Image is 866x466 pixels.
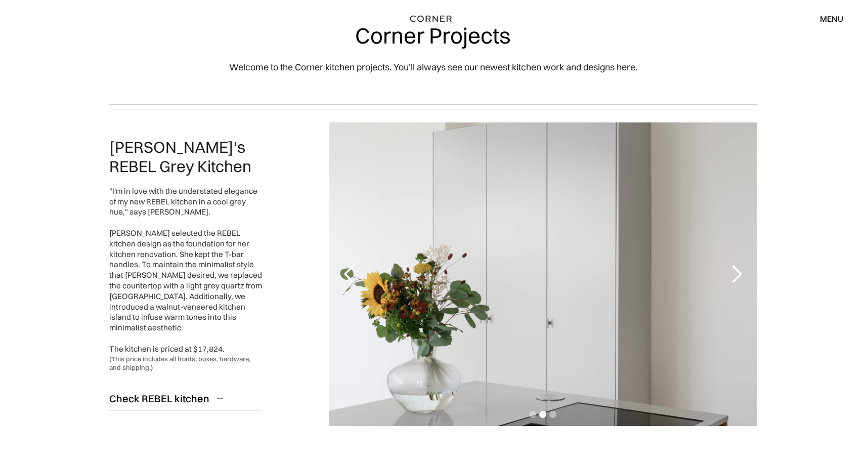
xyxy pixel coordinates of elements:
div: menu [810,10,843,27]
div: menu [820,15,843,23]
div: next slide [716,122,757,426]
div: 2 of 3 [329,122,757,426]
div: Show slide 1 of 3 [529,411,536,418]
a: Check REBEL kitchen [109,386,262,411]
h1: Corner Projects [355,24,511,48]
div: Show slide 2 of 3 [539,411,546,418]
div: "I'm in love with the understated elegance of my new REBEL kitchen in a cool grey hue," says [PER... [109,186,262,355]
div: (This price includes all fronts, boxes, hardware, and shipping.) [109,355,262,372]
div: carousel [329,122,757,426]
h2: [PERSON_NAME]'s REBEL Grey Kitchen [109,138,262,176]
a: home [398,12,468,25]
div: Show slide 3 of 3 [549,411,556,418]
div: previous slide [329,122,370,426]
div: Check REBEL kitchen [109,392,209,405]
p: Welcome to the Corner kitchen projects. You'll always see our newest kitchen work and designs here. [229,60,637,74]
